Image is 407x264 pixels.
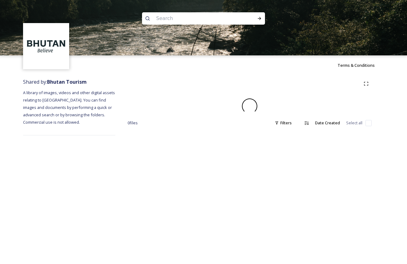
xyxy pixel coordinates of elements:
[338,62,384,69] a: Terms & Conditions
[338,62,375,68] span: Terms & Conditions
[272,117,295,129] div: Filters
[346,120,362,126] span: Select all
[23,90,116,125] span: A library of images, videos and other digital assets relating to [GEOGRAPHIC_DATA]. You can find ...
[153,12,237,25] input: Search
[47,78,87,85] strong: Bhutan Tourism
[23,78,87,85] span: Shared by:
[312,117,343,129] div: Date Created
[128,120,138,126] span: 0 file s
[24,24,69,69] img: BT_Logo_BB_Lockup_CMYK_High%2520Res.jpg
